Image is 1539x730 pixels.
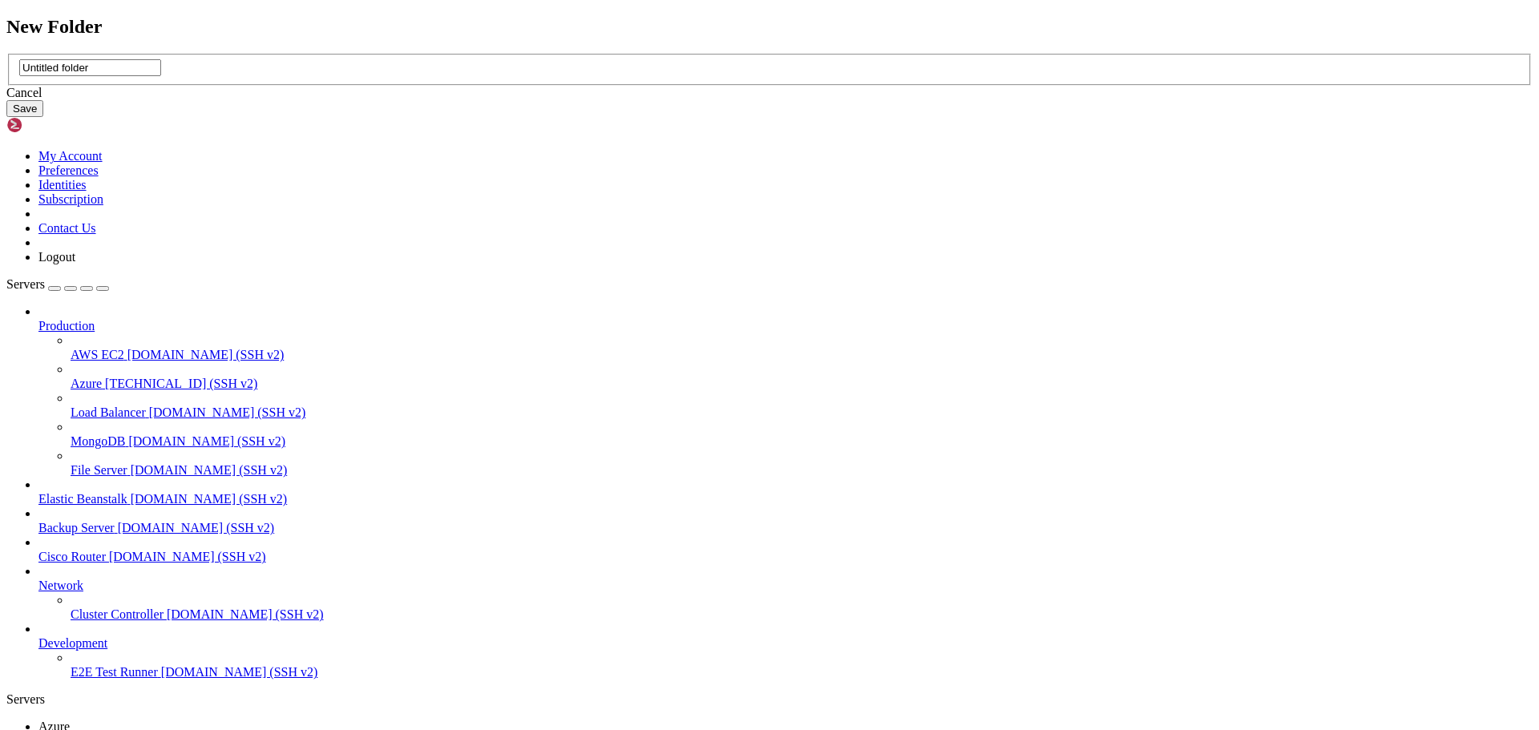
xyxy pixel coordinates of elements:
[38,319,1533,333] a: Production
[38,192,103,206] a: Subscription
[6,16,1533,38] h2: New Folder
[6,374,1331,388] x-row: Processing triggers for man-db (2.10.2-1) ...
[6,606,1331,619] x-row: : $
[6,143,1331,156] x-row: linux-azure-6.8-headers-6.8.0-1030 linux-azure-6.8-tools-6.8.0-1027 linux-azure-6.8-tools-6.8.0-1...
[118,521,275,534] span: [DOMAIN_NAME] (SSH v2)
[71,463,127,477] span: File Server
[38,178,87,192] a: Identities
[6,429,1331,442] x-row: Running kernel seems to be up-to-date.
[71,420,1533,449] li: MongoDB [DOMAIN_NAME] (SSH v2)
[6,292,1331,306] x-row: Fetched 32.0 MB in 1s (51.9 MB/s)
[71,607,1533,622] a: Cluster Controller [DOMAIN_NAME] (SSH v2)
[6,224,1331,238] x-row: nodejs
[38,478,1533,506] li: Elastic Beanstalk [DOMAIN_NAME] (SSH v2)
[109,550,266,563] span: [DOMAIN_NAME] (SSH v2)
[38,305,1533,478] li: Production
[6,211,1331,224] x-row: The following NEW packages will be installed:
[189,606,196,619] div: (27, 44)
[6,20,494,33] span: [DATE] 08:58:45 - To install N|solid Runtime, run: apt-get install nsolid -y
[149,405,306,419] span: [DOMAIN_NAME] (SSH v2)
[128,434,285,448] span: [DOMAIN_NAME] (SSH v2)
[38,492,1533,506] a: Elastic Beanstalk [DOMAIN_NAME] (SSH v2)
[38,550,1533,564] a: Cisco Router [DOMAIN_NAME] (SSH v2)
[71,348,1533,362] a: AWS EC2 [DOMAIN_NAME] (SSH v2)
[161,665,318,679] span: [DOMAIN_NAME] (SSH v2)
[6,252,1331,265] x-row: Need to get 32.0 MB of archives.
[38,564,1533,622] li: Network
[38,250,75,264] a: Logout
[6,6,455,19] span: [DATE] 08:58:45 - You can use N|solid Runtime as a node.js alternative
[6,102,1331,115] x-row: Reading state information... Done
[38,579,1533,593] a: Network
[6,606,154,619] span: azureuser@open-marks-vm
[71,391,1533,420] li: Load Balancer [DOMAIN_NAME] (SSH v2)
[6,156,1331,170] x-row: linux-cloud-tools-6.8.0-1029-azure linux-cloud-tools-6.8.0-1030-azure linux-headers-6.8.0-1027-az...
[6,279,1331,292] x-row: Get:1 [URL][DOMAIN_NAME] nodistro/main amd64 nodejs amd64 20.19.5-1nodesource1 [32.0 MB]
[6,265,1331,279] x-row: After this operation, 197 MB of additional disk space will be used.
[6,100,43,117] button: Save
[38,521,1533,535] a: Backup Server [DOMAIN_NAME] (SSH v2)
[6,75,1331,88] x-row: Reading package lists... Done
[71,434,1533,449] a: MongoDB [DOMAIN_NAME] (SSH v2)
[71,405,146,419] span: Load Balancer
[6,456,1331,470] x-row: No services need to be restarted.
[38,535,1533,564] li: Cisco Router [DOMAIN_NAME] (SSH v2)
[6,306,1331,320] x-row: Selecting previously unselected package nodejs.
[6,184,1331,197] x-row: linux-tools-6.8.0-1029-azure linux-tools-6.8.0-1030-azure
[6,129,1331,143] x-row: linux-azure-6.8-cloud-tools-6.8.0-1027 linux-azure-6.8-cloud-tools-6.8.0-1029 linux-azure-6.8-clo...
[38,149,103,163] a: My Account
[6,579,154,591] span: azureuser@open-marks-vm
[6,333,1331,347] x-row: Preparing to unpack .../nodejs_20.19.5-1nodesource1_amd64.deb ...
[160,47,167,60] span: ~
[71,333,1533,362] li: AWS EC2 [DOMAIN_NAME] (SSH v2)
[6,551,1331,565] x-row: : $ node -v
[38,221,96,235] a: Contact Us
[38,579,83,592] span: Network
[6,579,1331,592] x-row: : $ npm -v
[6,401,1331,415] x-row: Scanning linux images...
[6,361,1331,374] x-row: Setting up nodejs (20.19.5-1nodesource1) ...
[38,521,115,534] span: Backup Server
[38,319,95,333] span: Production
[131,492,288,506] span: [DOMAIN_NAME] (SSH v2)
[71,434,125,448] span: MongoDB
[6,86,1533,100] div: Cancel
[6,538,1331,551] x-row: No VM guests are running outdated hypervisor (qemu) binaries on this host.
[71,665,1533,680] a: E2E Test Runner [DOMAIN_NAME] (SSH v2)
[6,277,109,291] a: Servers
[71,593,1533,622] li: Cluster Controller [DOMAIN_NAME] (SSH v2)
[38,550,106,563] span: Cisco Router
[160,606,167,619] span: ~
[71,665,158,679] span: E2E Test Runner
[6,551,154,564] span: azureuser@open-marks-vm
[6,117,99,133] img: Shellngn
[38,163,99,177] a: Preferences
[71,463,1533,478] a: File Server [DOMAIN_NAME] (SSH v2)
[6,197,1331,211] x-row: Use 'sudo apt autoremove' to remove them.
[127,348,285,361] span: [DOMAIN_NAME] (SSH v2)
[6,170,1331,184] x-row: linux-image-6.8.0-1029-azure linux-image-6.8.0-1030-azure linux-modules-6.8.0-1027-azure linux-mo...
[71,377,102,390] span: Azure
[131,463,288,477] span: [DOMAIN_NAME] (SSH v2)
[71,362,1533,391] li: Azure [TECHNICAL_ID] (SSH v2)
[71,348,124,361] span: AWS EC2
[6,692,1533,707] div: Servers
[38,636,1533,651] a: Development
[71,449,1533,478] li: File Server [DOMAIN_NAME] (SSH v2)
[71,651,1533,680] li: E2E Test Runner [DOMAIN_NAME] (SSH v2)
[6,47,1331,61] x-row: : $ sudo apt install -y nodejs
[71,607,164,621] span: Cluster Controller
[6,483,1331,497] x-row: No containers need to be restarted.
[6,88,1331,102] x-row: Building dependency tree... Done
[6,510,1331,524] x-row: No user sessions are running outdated binaries.
[6,277,45,291] span: Servers
[6,347,1331,361] x-row: Unpacking nodejs (20.19.5-1nodesource1) ...
[6,320,1331,333] x-row: (Reading database ... 190158 files and directories currently installed.)
[6,115,1331,129] x-row: The following packages were automatically installed and are no longer required:
[167,607,324,621] span: [DOMAIN_NAME] (SSH v2)
[38,492,127,506] span: Elastic Beanstalk
[160,579,167,591] span: ~
[105,377,257,390] span: [TECHNICAL_ID] (SSH v2)
[6,592,1331,606] x-row: 10.8.2
[71,405,1533,420] a: Load Balancer [DOMAIN_NAME] (SSH v2)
